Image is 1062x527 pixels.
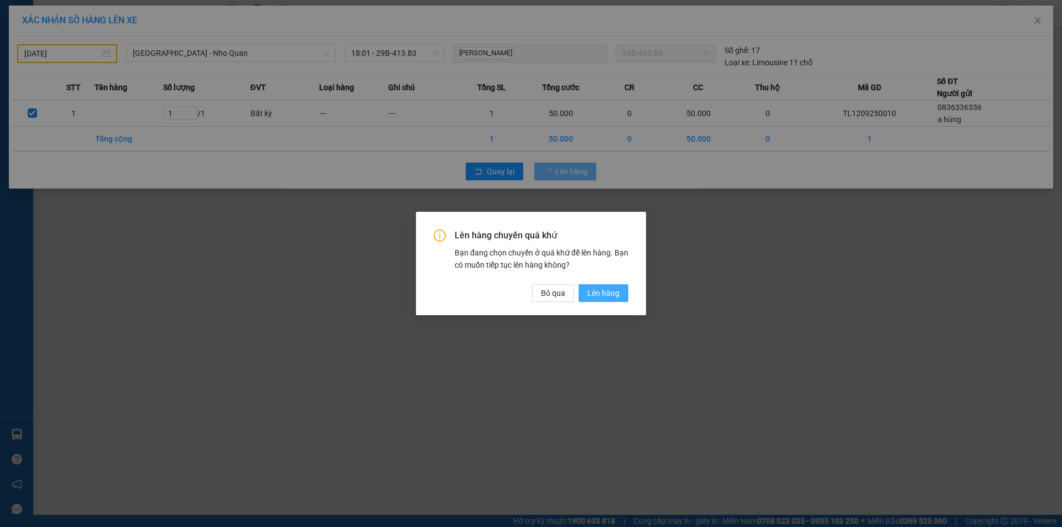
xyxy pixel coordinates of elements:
[587,287,619,299] span: Lên hàng
[532,284,574,302] button: Bỏ qua
[579,284,628,302] button: Lên hàng
[455,247,628,271] div: Bạn đang chọn chuyến ở quá khứ để lên hàng. Bạn có muốn tiếp tục lên hàng không?
[434,229,446,242] span: info-circle
[455,229,628,242] span: Lên hàng chuyến quá khứ
[541,287,565,299] span: Bỏ qua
